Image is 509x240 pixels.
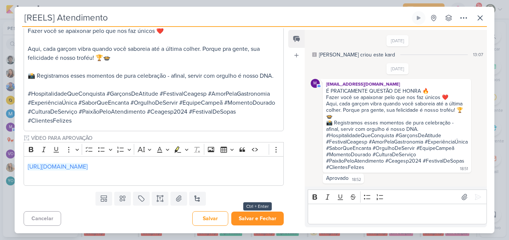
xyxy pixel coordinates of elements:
[24,156,284,186] div: Editor editing area: main
[22,11,410,25] input: Kard Sem Título
[416,15,422,21] div: Ligar relógio
[326,175,349,181] div: Aprovado
[326,88,468,94] div: É PRATICAMENTE QUESTÃO DE HONRA 🔥
[192,211,228,226] button: Salvar
[473,51,483,58] div: 13:07
[460,166,468,172] div: 18:51
[311,79,320,88] div: mlegnaioli@gmail.com
[24,3,284,131] div: Editor editing area: main
[243,202,272,210] div: Ctrl + Enter
[231,212,284,225] button: Salvar e Fechar
[28,72,274,80] span: 📸 Registramos esses momentos de pura celebração - afinal, servir com orgulho é nosso DNA.
[28,45,260,62] span: Aqui, cada garçom vibra quando você saboreia até a última colher. Porque pra gente, sua felicidad...
[326,94,468,101] div: Fazer você se apaixonar pelo que nos faz únicos ❤️
[352,177,361,183] div: 18:52
[326,132,469,170] div: #HospitalidadeQueConquista #GarçonsDeAtitude #FestivalCeagesp #AmorPelaGastronomia #ExperiênciaÚn...
[28,27,164,35] span: Fazer você se apaixonar pelo que nos faz únicos ❤️
[28,90,275,124] span: #HospitalidadeQueConquista #GarçonsDeAtitude #FestivalCeagesp #AmorPelaGastronomia #ExperiênciaÚn...
[319,51,395,59] div: [PERSON_NAME] criou este kard
[30,134,284,142] input: Texto sem título
[308,204,487,224] div: Editor editing area: main
[28,163,88,170] a: [URL][DOMAIN_NAME]
[324,80,470,88] div: [EMAIL_ADDRESS][DOMAIN_NAME]
[326,101,468,120] div: Aqui, cada garçom vibra quando você saboreia até a última colher. Porque pra gente, sua felicidad...
[326,120,468,132] div: 📸 Registramos esses momentos de pura celebração - afinal, servir com orgulho é nosso DNA.
[308,190,487,204] div: Editor toolbar
[24,211,61,226] button: Cancelar
[313,81,317,86] p: m
[24,142,284,157] div: Editor toolbar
